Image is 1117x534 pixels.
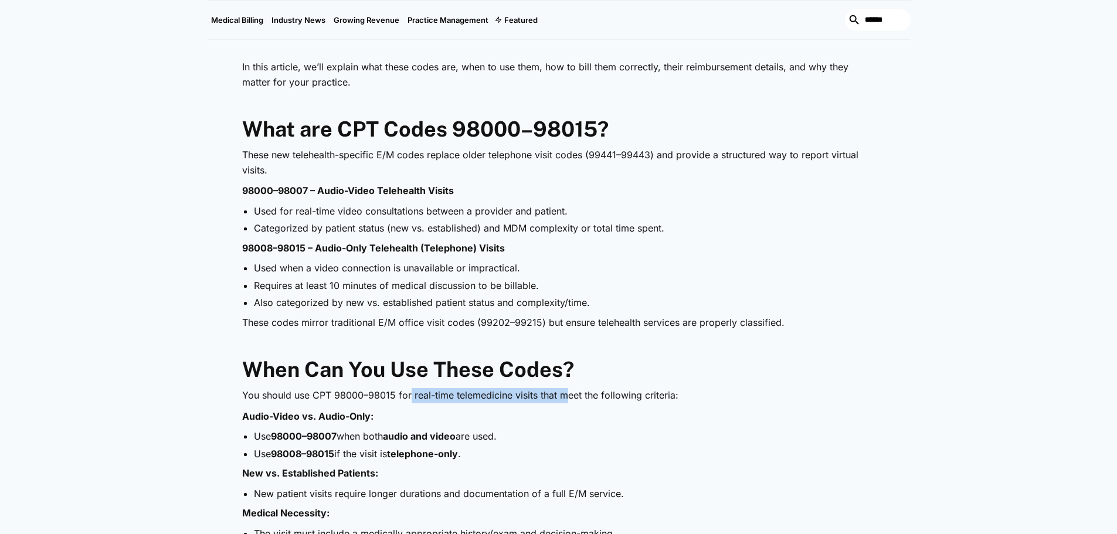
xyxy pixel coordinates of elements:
[242,467,378,479] strong: New vs. Established Patients:
[242,388,875,403] p: You should use CPT 98000–98015 for real-time telemedicine visits that meet the following criteria:
[242,315,875,331] p: These codes mirror traditional E/M office visit codes (99202–99215) but ensure telehealth service...
[242,410,374,422] strong: Audio-Video vs. Audio-Only:
[387,448,458,460] strong: telephone-only
[254,222,875,234] li: Categorized by patient status (new vs. established) and MDM complexity or total time spent.
[504,15,538,25] div: Featured
[254,487,875,500] li: New patient visits require longer durations and documentation of a full E/M service.
[242,60,875,90] p: In this article, we’ll explain what these codes are, when to use them, how to bill them correctly...
[254,261,875,274] li: Used when a video connection is unavailable or impractical.
[383,430,456,442] strong: audio and video
[254,205,875,217] li: Used for real-time video consultations between a provider and patient.
[271,448,334,460] strong: 98008–98015
[267,1,330,39] a: Industry News
[242,39,875,55] p: ‍
[242,148,875,178] p: These new telehealth-specific E/M codes replace older telephone visit codes (99441–99443) and pro...
[207,1,267,39] a: Medical Billing
[254,296,875,309] li: Also categorized by new vs. established patient status and complexity/time.
[254,447,875,460] li: Use if the visit is .
[271,430,337,442] strong: 98000–98007
[242,117,609,141] strong: What are CPT Codes 98000–98015?
[254,279,875,292] li: Requires at least 10 minutes of medical discussion to be billable.
[403,1,493,39] a: Practice Management
[493,1,542,39] div: Featured
[242,96,875,111] p: ‍
[242,242,505,254] strong: 98008–98015 – Audio-Only Telehealth (Telephone) Visits
[242,507,330,519] strong: Medical Necessity:
[330,1,403,39] a: Growing Revenue
[242,357,574,382] strong: When Can You Use These Codes?
[242,336,875,351] p: ‍
[254,430,875,443] li: Use when both are used.
[242,185,454,196] strong: 98000–98007 – Audio-Video Telehealth Visits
